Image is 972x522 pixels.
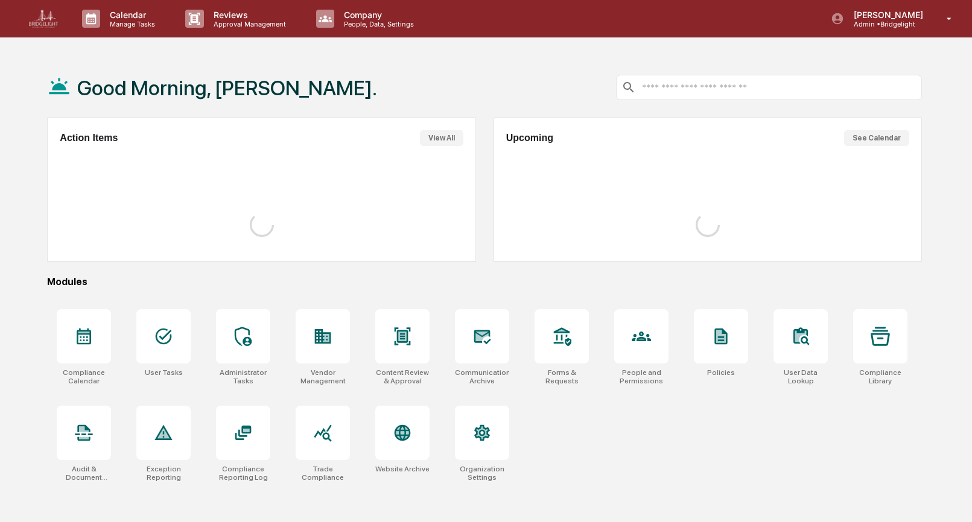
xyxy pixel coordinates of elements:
[844,10,929,20] p: [PERSON_NAME]
[136,465,191,482] div: Exception Reporting
[844,130,909,146] button: See Calendar
[145,368,183,377] div: User Tasks
[853,368,907,385] div: Compliance Library
[29,10,58,28] img: logo
[375,465,430,473] div: Website Archive
[204,10,292,20] p: Reviews
[375,368,430,385] div: Content Review & Approval
[844,20,929,28] p: Admin • Bridgelight
[60,133,118,143] h2: Action Items
[216,368,270,385] div: Administrator Tasks
[77,76,377,100] h1: Good Morning, [PERSON_NAME].
[100,10,161,20] p: Calendar
[296,465,350,482] div: Trade Compliance
[57,368,111,385] div: Compliance Calendar
[57,465,111,482] div: Audit & Document Logs
[216,465,270,482] div: Compliance Reporting Log
[296,368,350,385] div: Vendor Management
[707,368,735,377] div: Policies
[334,10,420,20] p: Company
[100,20,161,28] p: Manage Tasks
[334,20,420,28] p: People, Data, Settings
[614,368,669,385] div: People and Permissions
[47,276,922,288] div: Modules
[420,130,463,146] button: View All
[455,368,509,385] div: Communications Archive
[773,368,828,385] div: User Data Lookup
[506,133,553,143] h2: Upcoming
[535,368,589,385] div: Forms & Requests
[204,20,292,28] p: Approval Management
[455,465,509,482] div: Organization Settings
